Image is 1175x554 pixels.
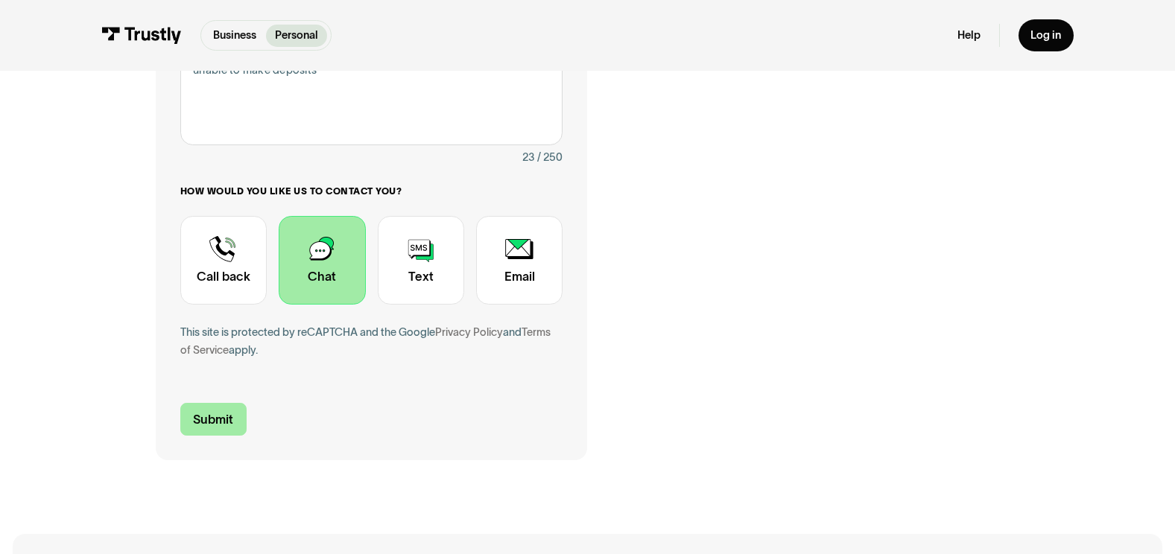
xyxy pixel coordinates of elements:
p: Personal [275,28,318,44]
div: 23 [522,148,534,167]
img: Trustly Logo [101,27,182,44]
label: How would you like us to contact you? [180,185,563,198]
div: Log in [1030,28,1061,42]
a: Personal [266,25,328,47]
a: Business [204,25,266,47]
a: Help [957,28,981,42]
div: This site is protected by reCAPTCHA and the Google and apply. [180,323,563,360]
a: Privacy Policy [435,326,503,338]
p: Business [213,28,256,44]
a: Log in [1019,19,1074,52]
input: Submit [180,403,247,435]
div: / 250 [537,148,563,167]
